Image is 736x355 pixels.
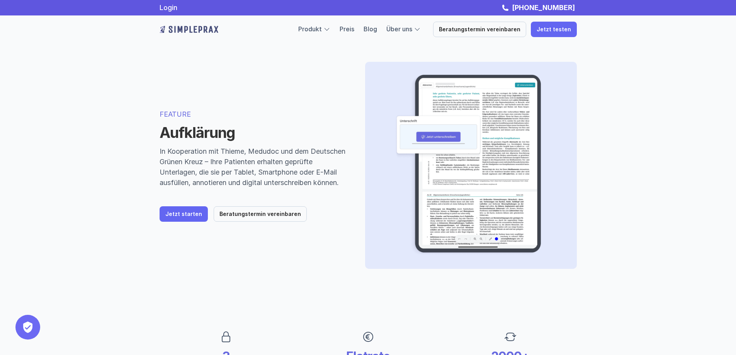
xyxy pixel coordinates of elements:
[219,211,301,217] p: Beratungstermin vereinbaren
[298,25,322,33] a: Produkt
[160,3,177,12] a: Login
[433,22,526,37] a: Beratungstermin vereinbaren
[439,26,520,33] p: Beratungstermin vereinbaren
[531,22,577,37] a: Jetzt testen
[214,206,307,222] a: Beratungstermin vereinbaren
[510,3,577,12] a: [PHONE_NUMBER]
[512,3,575,12] strong: [PHONE_NUMBER]
[364,25,377,33] a: Blog
[537,26,571,33] p: Jetzt testen
[340,25,354,33] a: Preis
[160,124,347,142] h1: Aufklärung
[165,211,202,217] p: Jetzt starten
[377,74,559,256] img: Beispielbild eienes Aufklärungsdokuments und einer digitalen Unterschrift
[386,25,412,33] a: Über uns
[160,109,347,119] p: FEATURE
[160,146,347,188] p: In Kooperation mit Thieme, Medudoc und dem Deutschen Grünen Kreuz – Ihre Patienten erhalten geprü...
[160,206,208,222] a: Jetzt starten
